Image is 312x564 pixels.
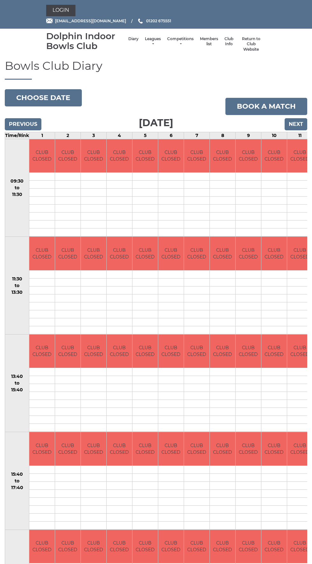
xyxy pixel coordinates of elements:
[158,432,184,466] td: CLUB CLOSED
[184,432,209,466] td: CLUB CLOSED
[5,334,29,432] td: 13:40 to 15:40
[184,530,209,563] td: CLUB CLOSED
[158,132,184,139] td: 6
[236,530,261,563] td: CLUB CLOSED
[210,432,235,466] td: CLUB CLOSED
[132,335,158,368] td: CLUB CLOSED
[5,60,307,80] h1: Bowls Club Diary
[55,18,126,23] span: [EMAIL_ADDRESS][DOMAIN_NAME]
[158,139,184,173] td: CLUB CLOSED
[236,237,261,270] td: CLUB CLOSED
[132,237,158,270] td: CLUB CLOSED
[261,335,287,368] td: CLUB CLOSED
[46,5,75,16] a: Login
[210,335,235,368] td: CLUB CLOSED
[145,36,161,47] a: Leagues
[261,237,287,270] td: CLUB CLOSED
[81,432,106,466] td: CLUB CLOSED
[29,335,55,368] td: CLUB CLOSED
[107,237,132,270] td: CLUB CLOSED
[29,237,55,270] td: CLUB CLOSED
[200,36,218,47] a: Members list
[132,530,158,563] td: CLUB CLOSED
[107,132,132,139] td: 4
[55,432,81,466] td: CLUB CLOSED
[81,335,106,368] td: CLUB CLOSED
[158,237,184,270] td: CLUB CLOSED
[167,36,194,47] a: Competitions
[184,237,209,270] td: CLUB CLOSED
[146,18,171,23] span: 01202 675551
[261,139,287,173] td: CLUB CLOSED
[5,132,29,139] td: Time/Rink
[81,139,106,173] td: CLUB CLOSED
[210,530,235,563] td: CLUB CLOSED
[210,237,235,270] td: CLUB CLOSED
[5,237,29,335] td: 11:30 to 13:30
[46,18,126,24] a: Email [EMAIL_ADDRESS][DOMAIN_NAME]
[5,432,29,530] td: 15:40 to 17:40
[29,530,55,563] td: CLUB CLOSED
[29,132,55,139] td: 1
[137,18,171,24] a: Phone us 01202 675551
[5,118,41,130] input: Previous
[285,118,307,130] input: Next
[236,335,261,368] td: CLUB CLOSED
[158,530,184,563] td: CLUB CLOSED
[240,36,263,52] a: Return to Club Website
[236,132,261,139] td: 9
[184,132,210,139] td: 7
[236,139,261,173] td: CLUB CLOSED
[210,139,235,173] td: CLUB CLOSED
[107,530,132,563] td: CLUB CLOSED
[81,132,107,139] td: 3
[261,432,287,466] td: CLUB CLOSED
[107,432,132,466] td: CLUB CLOSED
[224,36,233,47] a: Club Info
[46,31,125,51] div: Dolphin Indoor Bowls Club
[225,98,307,115] a: Book a match
[107,139,132,173] td: CLUB CLOSED
[46,18,53,23] img: Email
[5,139,29,237] td: 09:30 to 11:30
[132,432,158,466] td: CLUB CLOSED
[55,237,81,270] td: CLUB CLOSED
[55,530,81,563] td: CLUB CLOSED
[184,335,209,368] td: CLUB CLOSED
[132,132,158,139] td: 5
[29,432,55,466] td: CLUB CLOSED
[132,139,158,173] td: CLUB CLOSED
[55,335,81,368] td: CLUB CLOSED
[128,36,138,42] a: Diary
[81,237,106,270] td: CLUB CLOSED
[29,139,55,173] td: CLUB CLOSED
[107,335,132,368] td: CLUB CLOSED
[55,139,81,173] td: CLUB CLOSED
[184,139,209,173] td: CLUB CLOSED
[261,530,287,563] td: CLUB CLOSED
[261,132,287,139] td: 10
[158,335,184,368] td: CLUB CLOSED
[210,132,236,139] td: 8
[138,18,143,24] img: Phone us
[55,132,81,139] td: 2
[81,530,106,563] td: CLUB CLOSED
[236,432,261,466] td: CLUB CLOSED
[5,89,82,106] button: Choose date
